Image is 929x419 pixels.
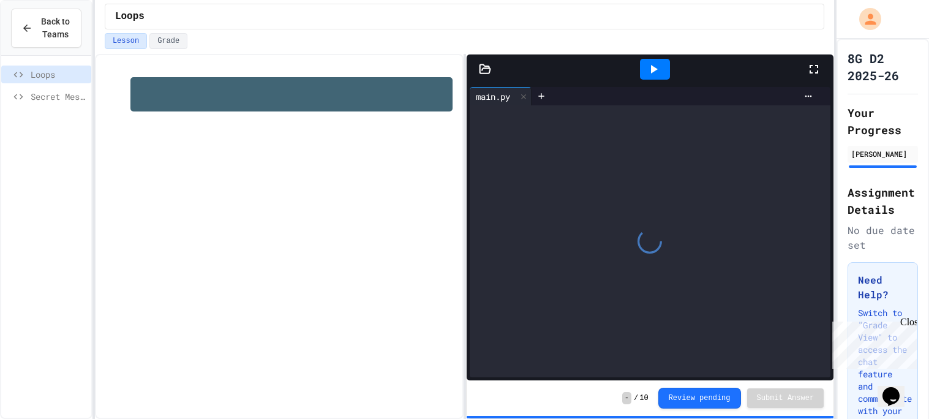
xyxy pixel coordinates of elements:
div: No due date set [848,223,918,252]
div: [PERSON_NAME] [851,148,914,159]
h1: 8G D2 2025-26 [848,50,918,84]
div: main.py [470,90,516,103]
span: Submit Answer [757,393,814,403]
div: main.py [470,87,532,105]
button: Submit Answer [747,388,824,408]
h2: Assignment Details [848,184,918,218]
span: 10 [639,393,648,403]
div: My Account [846,5,884,33]
h3: Need Help? [858,273,908,302]
span: Loops [31,68,86,81]
iframe: chat widget [827,317,917,369]
span: - [622,392,631,404]
button: Back to Teams [11,9,81,48]
button: Grade [149,33,187,49]
button: Review pending [658,388,741,409]
iframe: chat widget [878,370,917,407]
h2: Your Progress [848,104,918,138]
span: Back to Teams [40,15,71,41]
span: Loops [115,9,145,24]
span: Secret Message [31,90,86,103]
div: Chat with us now!Close [5,5,85,78]
button: Lesson [105,33,147,49]
span: / [634,393,638,403]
